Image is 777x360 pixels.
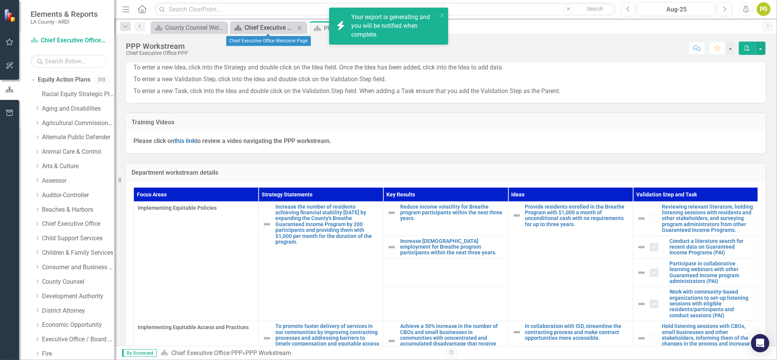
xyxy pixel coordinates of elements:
a: Provide residents enrolled in the Breathe Program with $1,000 a month of unconditional cash with ... [525,204,629,228]
h3: Department workstream details [132,169,760,176]
div: Chief Executive Office Welcome Page [245,23,295,32]
a: Development Authority [42,292,114,301]
img: Not Defined [637,214,646,223]
div: Open Intercom Messenger [751,334,769,352]
p: To enter a new Idea, click into the Strategy and double click on the Idea field. Once the Idea ha... [134,62,758,74]
img: Not Defined [637,334,646,343]
a: Alternate Public Defender [42,133,114,142]
a: Chief Executive Office PPP [171,349,243,357]
div: County Counsel Welcome Page [165,23,225,32]
a: Equity Action Plans [38,76,90,84]
a: Chief Executive Office PPP [31,36,107,45]
a: Consumer and Business Affairs [42,263,114,272]
a: Assessor [42,177,114,185]
a: Children & Family Services [42,249,114,257]
a: Aging and Disabilities [42,104,114,113]
a: Participate in collaborative learning webinars with other Guaranteed Income program administrator... [670,261,754,284]
span: Elements & Reports [31,10,98,19]
a: Work with community-based organizations to set-up listening sessions with eligible residents/part... [670,289,754,318]
span: By Scorecard [122,349,157,357]
button: Search [576,4,614,14]
div: Chief Executive Office Welcome Page [226,36,311,46]
a: Executive Office / Board of Supervisors [42,335,114,344]
a: Animal Care & Control [42,148,114,156]
span: Search [587,6,603,12]
a: Achieve a 50% increase in the number of CBOs and small businesses in communities with concentrate... [400,323,504,358]
a: In collaboration with ISD, streamline the contracting process and make contract opportunities mor... [525,323,629,341]
img: Not Defined [637,243,646,252]
div: » [161,349,440,358]
img: Not Defined [387,208,396,217]
div: Chief Executive Office PPP [126,50,188,56]
img: Not Defined [262,334,272,343]
a: Arts & Culture [42,162,114,171]
a: Reduce income volatility for Breathe program participants within the next three years. [400,204,504,222]
a: Increase [DEMOGRAPHIC_DATA] employment for Breathe program participants within the next three years. [400,238,504,256]
button: Aug-25 [638,2,716,16]
img: Not Defined [637,299,646,309]
a: County Counsel [42,278,114,286]
a: Racial Equity Strategic Plan [42,90,114,99]
img: Not Defined [512,328,521,337]
p: To enter a new Task, click into the Idea and double click on the Validation Step field. When addi... [134,85,758,96]
a: Child Support Services [42,234,114,243]
div: PPP Workstream [324,24,384,33]
a: County Counsel Welcome Page [153,23,225,32]
a: Conduct a literature search for recent data on Guaranteed Income Programs (PAI) [670,238,754,256]
img: Not Defined [512,211,521,220]
img: Not Defined [637,268,646,277]
input: Search ClearPoint... [154,3,616,16]
div: PPP Workstream [246,349,291,357]
small: LA County - ARDI [31,19,98,25]
span: Implementing Equitable Policies [138,204,254,212]
div: Aug-25 [640,5,713,14]
strong: Please click on to review a video navigating the PPP workstream. [134,137,331,145]
p: To enter a new Validation Step, click into the Idea and double click on the Validation Step field. [134,74,758,85]
span: Implementing Equitable Access and Practices [138,323,254,331]
img: ClearPoint Strategy [4,8,17,22]
a: Chief Executive Office Welcome Page [232,23,295,32]
a: Reviewing relevant literature, holding listening sessions with residents and other stakeholders, ... [662,204,754,233]
img: Not Defined [387,243,396,252]
a: Beaches & Harbors [42,206,114,214]
a: this link [174,137,195,145]
h3: Training Videos [132,119,760,126]
a: Economic Opportunity [42,321,114,329]
a: Fire [42,350,114,358]
input: Search Below... [31,55,107,68]
div: Your export is generating and you will be notified when complete. [351,13,438,39]
img: Not Defined [262,220,272,229]
a: Increase the number of residents achieving financial stability [DATE] by expanding the County's B... [275,204,379,245]
a: Auditor-Controller [42,191,114,200]
a: Agricultural Commissioner/ Weights & Measures [42,119,114,128]
button: PG [757,2,771,16]
img: Not Defined [387,336,396,346]
a: Hold listening sessions with CBOs, small businesses and other stakeholders, informing them of the... [662,323,754,353]
button: close [440,11,445,19]
a: Chief Executive Office [42,220,114,228]
div: PPP Workstream [126,42,188,50]
a: To promote faster delivery of services in our communities by Improving contracting processes and ... [275,323,379,353]
div: 355 [94,77,109,83]
a: District Attorney [42,307,114,315]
